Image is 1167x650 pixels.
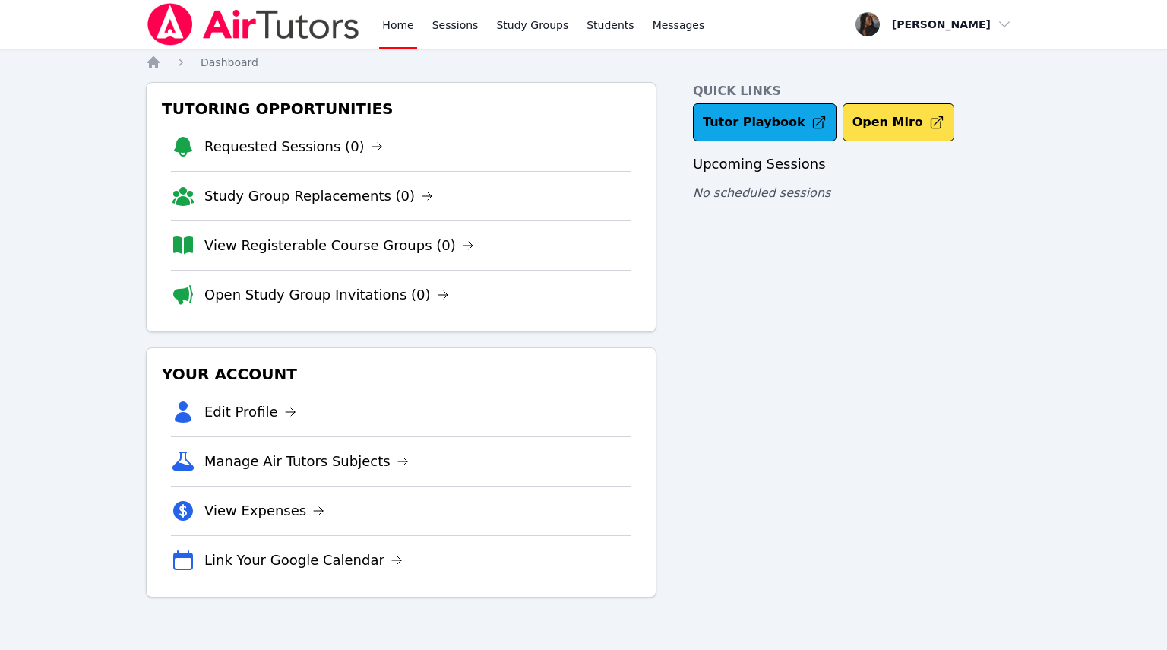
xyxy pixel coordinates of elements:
[146,55,1021,70] nav: Breadcrumb
[204,235,474,256] a: View Registerable Course Groups (0)
[693,185,830,200] span: No scheduled sessions
[159,95,644,122] h3: Tutoring Opportunities
[159,360,644,388] h3: Your Account
[204,500,324,522] a: View Expenses
[693,154,1021,175] h3: Upcoming Sessions
[201,56,258,68] span: Dashboard
[204,401,296,423] a: Edit Profile
[204,284,449,306] a: Open Study Group Invitations (0)
[146,3,361,46] img: Air Tutors
[693,82,1021,100] h4: Quick Links
[693,103,837,141] a: Tutor Playbook
[204,185,433,207] a: Study Group Replacements (0)
[843,103,954,141] button: Open Miro
[204,451,409,472] a: Manage Air Tutors Subjects
[204,550,403,571] a: Link Your Google Calendar
[653,17,705,33] span: Messages
[204,136,383,157] a: Requested Sessions (0)
[201,55,258,70] a: Dashboard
